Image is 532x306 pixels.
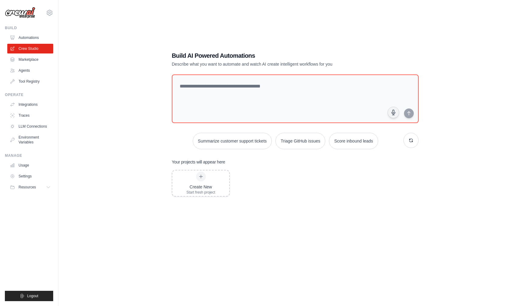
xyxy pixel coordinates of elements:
a: Environment Variables [7,132,53,147]
a: Automations [7,33,53,43]
div: Build [5,26,53,30]
span: Resources [19,185,36,190]
a: Usage [7,160,53,170]
button: Summarize customer support tickets [193,133,272,149]
button: Resources [7,182,53,192]
p: Describe what you want to automate and watch AI create intelligent workflows for you [172,61,376,67]
a: Integrations [7,100,53,109]
h1: Build AI Powered Automations [172,51,376,60]
img: Logo [5,7,35,19]
button: Score inbound leads [329,133,378,149]
div: Manage [5,153,53,158]
span: Logout [27,294,38,298]
button: Get new suggestions [403,133,419,148]
a: Crew Studio [7,44,53,53]
button: Click to speak your automation idea [388,107,399,118]
a: Tool Registry [7,77,53,86]
div: Operate [5,92,53,97]
a: Agents [7,66,53,75]
a: LLM Connections [7,122,53,131]
a: Settings [7,171,53,181]
a: Traces [7,111,53,120]
div: Start fresh project [186,190,215,195]
button: Triage GitHub issues [275,133,325,149]
div: Create New [186,184,215,190]
button: Logout [5,291,53,301]
h3: Your projects will appear here [172,159,225,165]
a: Marketplace [7,55,53,64]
